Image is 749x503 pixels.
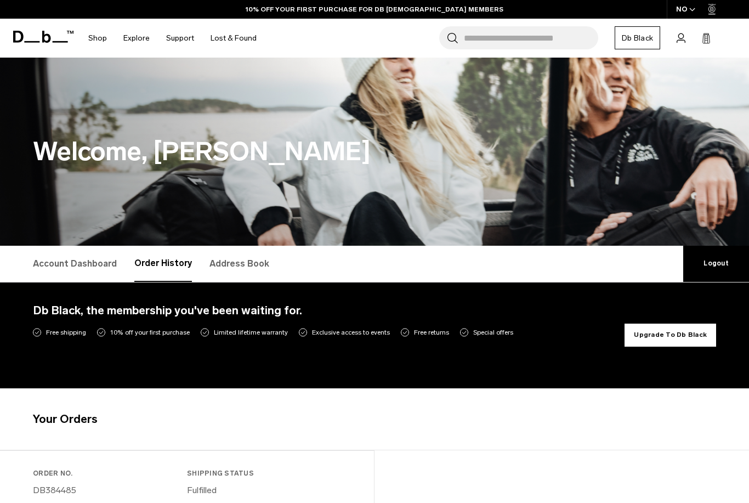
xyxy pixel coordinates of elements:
span: Free returns [414,327,449,337]
h1: Welcome, [PERSON_NAME] [33,132,716,171]
a: Account Dashboard [33,246,117,282]
h3: Shipping Status [187,468,337,478]
a: Address Book [209,246,269,282]
a: Logout [683,246,749,282]
span: Limited lifetime warranty [214,327,288,337]
a: Order History [134,246,192,282]
a: 10% OFF YOUR FIRST PURCHASE FOR DB [DEMOGRAPHIC_DATA] MEMBERS [246,4,503,14]
span: Exclusive access to events [312,327,390,337]
a: DB384485 [33,485,76,495]
h3: Order No. [33,468,183,478]
span: Free shipping [46,327,86,337]
a: Shop [88,19,107,58]
a: Explore [123,19,150,58]
h4: Db Black, the membership you've been waiting for. [33,302,625,319]
h4: Your Orders [33,410,716,428]
p: Fulfilled [187,484,337,497]
span: Special offers [473,327,513,337]
a: Support [166,19,194,58]
span: 10% off your first purchase [110,327,190,337]
nav: Main Navigation [80,19,265,58]
button: Upgrade To Db Black [625,324,716,347]
a: Db Black [615,26,660,49]
a: Lost & Found [211,19,257,58]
